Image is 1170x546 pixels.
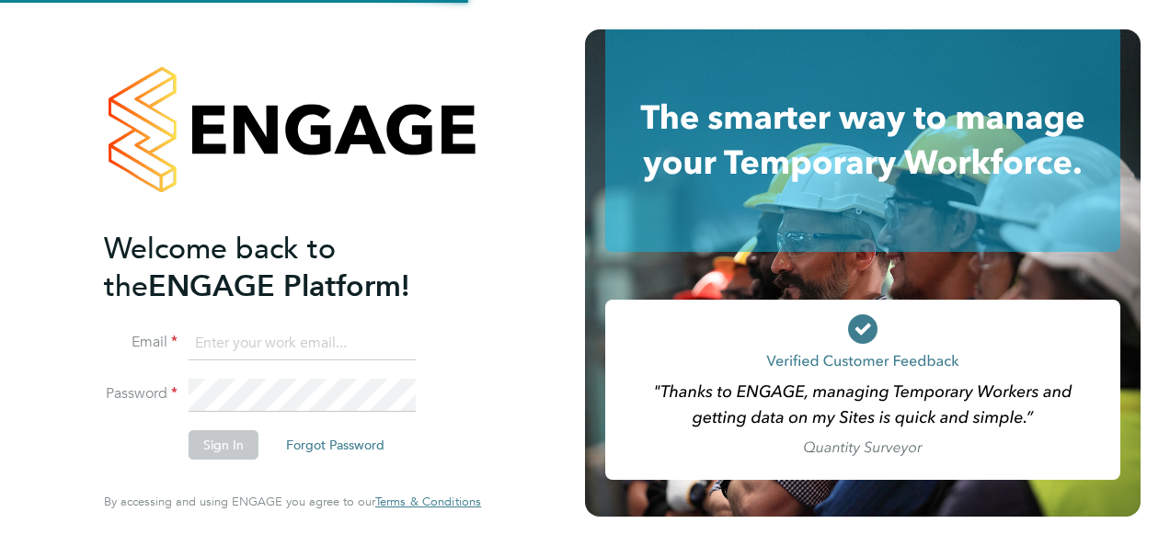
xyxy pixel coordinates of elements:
button: Forgot Password [271,430,399,460]
label: Email [104,333,178,352]
a: Terms & Conditions [375,495,481,509]
span: Terms & Conditions [375,494,481,509]
input: Enter your work email... [189,327,416,360]
button: Sign In [189,430,258,460]
span: Welcome back to the [104,231,336,304]
label: Password [104,384,178,404]
h2: ENGAGE Platform! [104,230,463,305]
span: By accessing and using ENGAGE you agree to our [104,494,481,509]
